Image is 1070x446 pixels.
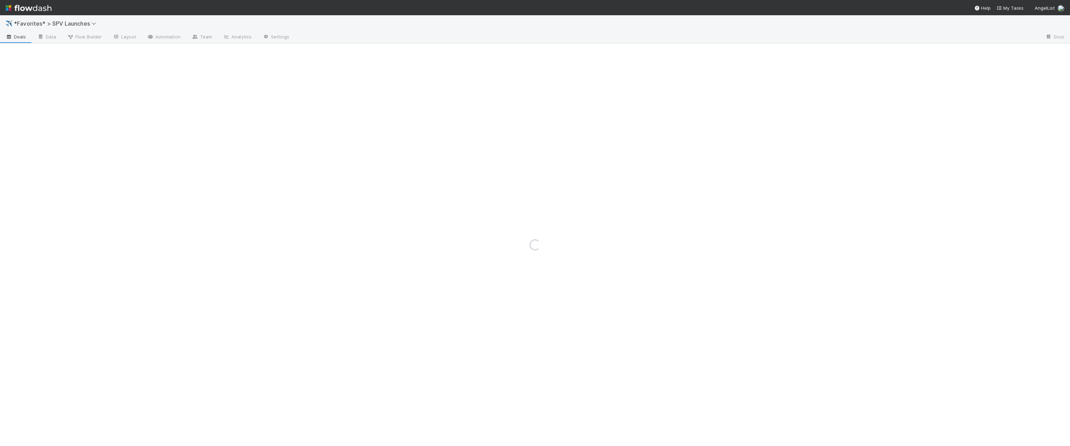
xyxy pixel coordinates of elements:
span: My Tasks [996,5,1024,11]
img: avatar_b18de8e2-1483-4e81-aa60-0a3d21592880.png [1058,5,1064,12]
span: ✈️ [6,20,12,26]
div: Help [974,5,991,11]
img: logo-inverted-e16ddd16eac7371096b0.svg [6,2,52,14]
a: Data [32,32,62,43]
span: Deals [6,33,26,40]
span: *Favorites* > SPV Launches [14,20,100,27]
a: Layout [107,32,142,43]
a: Settings [257,32,295,43]
a: Docs [1040,32,1070,43]
span: AngelList [1035,5,1055,11]
a: My Tasks [996,5,1024,11]
a: Flow Builder [62,32,107,43]
a: Team [186,32,218,43]
a: Analytics [218,32,257,43]
span: Flow Builder [67,33,102,40]
a: Automation [142,32,186,43]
